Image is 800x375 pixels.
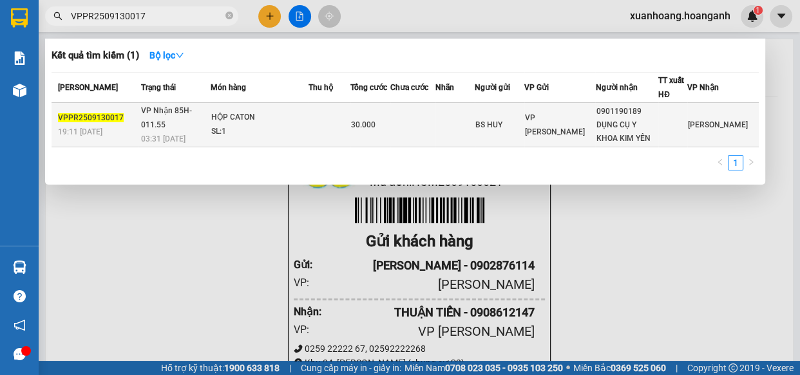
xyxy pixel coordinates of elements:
div: [PERSON_NAME] [123,42,227,57]
span: 03:31 [DATE] [141,134,186,143]
span: Chưa cước [390,83,428,92]
img: warehouse-icon [13,261,26,274]
span: search [53,12,62,21]
span: VP Gửi [524,83,549,92]
img: logo-vxr [11,8,28,28]
span: down [175,51,184,60]
li: 1 [728,155,743,170]
img: warehouse-icon [13,84,26,97]
span: Gửi: [11,11,31,24]
div: HỘP CATON [211,111,308,125]
span: left [716,158,724,166]
span: VP Nhận 85H-011.55 [141,106,192,129]
span: VP [PERSON_NAME] [525,113,585,136]
li: Next Page [743,155,759,170]
span: notification [14,319,26,331]
div: 0908612147 [123,57,227,75]
span: Nhãn [435,83,454,92]
strong: Bộ lọc [149,50,184,60]
span: question-circle [14,290,26,302]
a: 1 [729,156,743,170]
img: solution-icon [13,51,26,65]
button: right [743,155,759,170]
span: Thu hộ [309,83,333,92]
span: [PERSON_NAME] [58,83,118,92]
span: TT xuất HĐ [658,76,684,99]
span: message [14,348,26,360]
span: VP Nhận [687,83,719,92]
span: close-circle [225,12,233,19]
span: 19:11 [DATE] [58,127,102,136]
li: Previous Page [712,155,728,170]
span: close-circle [225,10,233,23]
span: Người gửi [475,83,510,92]
div: BS HUY [475,118,524,132]
span: Tổng cước [350,83,387,92]
span: Trạng thái [141,83,176,92]
button: left [712,155,728,170]
div: DỤNG CỤ Y KHOA KIM YẾN [596,118,658,145]
div: SL: 1 [211,125,308,139]
span: right [747,158,755,166]
h3: Kết quả tìm kiếm ( 1 ) [52,49,139,62]
span: Người nhận [595,83,637,92]
span: [PERSON_NAME] [688,120,748,129]
div: [PERSON_NAME] [11,40,114,55]
input: Tìm tên, số ĐT hoặc mã đơn [71,9,223,23]
div: 0902876114 [11,55,114,73]
div: 0901190189 [596,105,658,118]
span: Món hàng [211,83,246,92]
span: Nhận: [123,12,154,26]
span: 30.000 [351,120,376,129]
button: Bộ lọcdown [139,45,195,66]
span: VPPR2509130017 [58,113,124,122]
div: VP [PERSON_NAME] [123,11,227,42]
div: [PERSON_NAME] [11,11,114,40]
span: CC [121,83,137,96]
